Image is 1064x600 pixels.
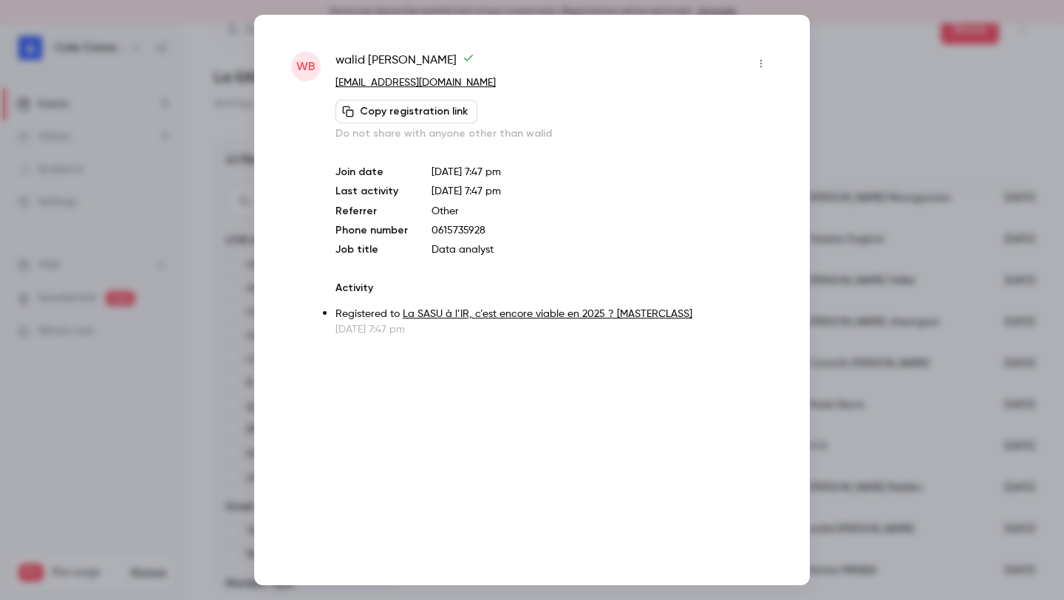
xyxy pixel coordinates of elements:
[335,223,408,238] p: Phone number
[335,126,773,141] p: Do not share with anyone other than walid
[403,309,692,319] a: La SASU à l’IR, c’est encore viable en 2025 ? [MASTERCLASS]
[335,204,408,219] p: Referrer
[335,322,773,337] p: [DATE] 7:47 pm
[335,184,408,200] p: Last activity
[432,204,773,219] p: Other
[335,165,408,180] p: Join date
[335,307,773,322] p: Registered to
[335,52,474,75] span: walid [PERSON_NAME]
[432,242,773,257] p: Data analyst
[335,78,496,88] a: [EMAIL_ADDRESS][DOMAIN_NAME]
[335,281,773,296] p: Activity
[335,100,477,123] button: Copy registration link
[296,58,316,75] span: wb
[432,186,501,197] span: [DATE] 7:47 pm
[335,242,408,257] p: Job title
[432,165,773,180] p: [DATE] 7:47 pm
[432,223,773,238] p: 0615735928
